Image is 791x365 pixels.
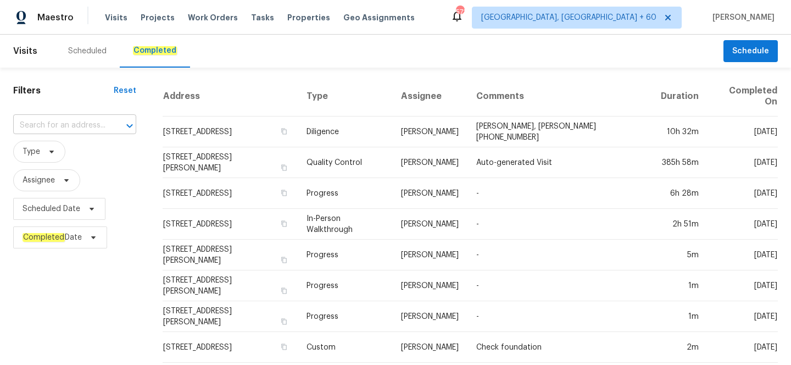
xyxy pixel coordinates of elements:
[13,85,114,96] h1: Filters
[708,270,778,301] td: [DATE]
[467,270,652,301] td: -
[163,76,298,117] th: Address
[392,117,467,147] td: [PERSON_NAME]
[723,40,778,63] button: Schedule
[298,209,392,240] td: In-Person Walkthrough
[708,209,778,240] td: [DATE]
[652,117,708,147] td: 10h 32m
[467,332,652,363] td: Check foundation
[141,12,175,23] span: Projects
[279,163,289,173] button: Copy Address
[708,301,778,332] td: [DATE]
[298,117,392,147] td: Diligence
[122,118,137,134] button: Open
[298,147,392,178] td: Quality Control
[708,332,778,363] td: [DATE]
[279,126,289,136] button: Copy Address
[467,178,652,209] td: -
[392,76,467,117] th: Assignee
[708,240,778,270] td: [DATE]
[652,178,708,209] td: 6h 28m
[163,117,298,147] td: [STREET_ADDRESS]
[68,46,107,57] div: Scheduled
[251,14,274,21] span: Tasks
[163,209,298,240] td: [STREET_ADDRESS]
[652,76,708,117] th: Duration
[13,39,37,63] span: Visits
[467,301,652,332] td: -
[467,76,652,117] th: Comments
[23,146,40,157] span: Type
[279,255,289,265] button: Copy Address
[392,240,467,270] td: [PERSON_NAME]
[481,12,656,23] span: [GEOGRAPHIC_DATA], [GEOGRAPHIC_DATA] + 60
[467,117,652,147] td: [PERSON_NAME], [PERSON_NAME] [PHONE_NUMBER]
[163,332,298,363] td: [STREET_ADDRESS]
[298,240,392,270] td: Progress
[392,332,467,363] td: [PERSON_NAME]
[392,270,467,301] td: [PERSON_NAME]
[732,45,769,58] span: Schedule
[467,240,652,270] td: -
[652,240,708,270] td: 5m
[708,12,775,23] span: [PERSON_NAME]
[343,12,415,23] span: Geo Assignments
[279,219,289,229] button: Copy Address
[133,46,177,55] em: Completed
[105,12,127,23] span: Visits
[188,12,238,23] span: Work Orders
[298,301,392,332] td: Progress
[467,147,652,178] td: Auto-generated Visit
[298,270,392,301] td: Progress
[467,209,652,240] td: -
[23,175,55,186] span: Assignee
[652,332,708,363] td: 2m
[708,76,778,117] th: Completed On
[298,76,392,117] th: Type
[392,147,467,178] td: [PERSON_NAME]
[13,117,105,134] input: Search for an address...
[392,209,467,240] td: [PERSON_NAME]
[652,301,708,332] td: 1m
[163,301,298,332] td: [STREET_ADDRESS][PERSON_NAME]
[279,342,289,352] button: Copy Address
[163,178,298,209] td: [STREET_ADDRESS]
[708,178,778,209] td: [DATE]
[392,301,467,332] td: [PERSON_NAME]
[456,7,464,18] div: 571
[279,317,289,327] button: Copy Address
[287,12,330,23] span: Properties
[298,332,392,363] td: Custom
[279,188,289,198] button: Copy Address
[163,147,298,178] td: [STREET_ADDRESS][PERSON_NAME]
[298,178,392,209] td: Progress
[163,270,298,301] td: [STREET_ADDRESS][PERSON_NAME]
[652,209,708,240] td: 2h 51m
[23,203,80,214] span: Scheduled Date
[708,117,778,147] td: [DATE]
[279,286,289,296] button: Copy Address
[708,147,778,178] td: [DATE]
[163,240,298,270] td: [STREET_ADDRESS][PERSON_NAME]
[392,178,467,209] td: [PERSON_NAME]
[37,12,74,23] span: Maestro
[114,85,136,96] div: Reset
[652,147,708,178] td: 385h 58m
[652,270,708,301] td: 1m
[23,233,65,242] em: Completed
[23,232,82,243] span: Date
